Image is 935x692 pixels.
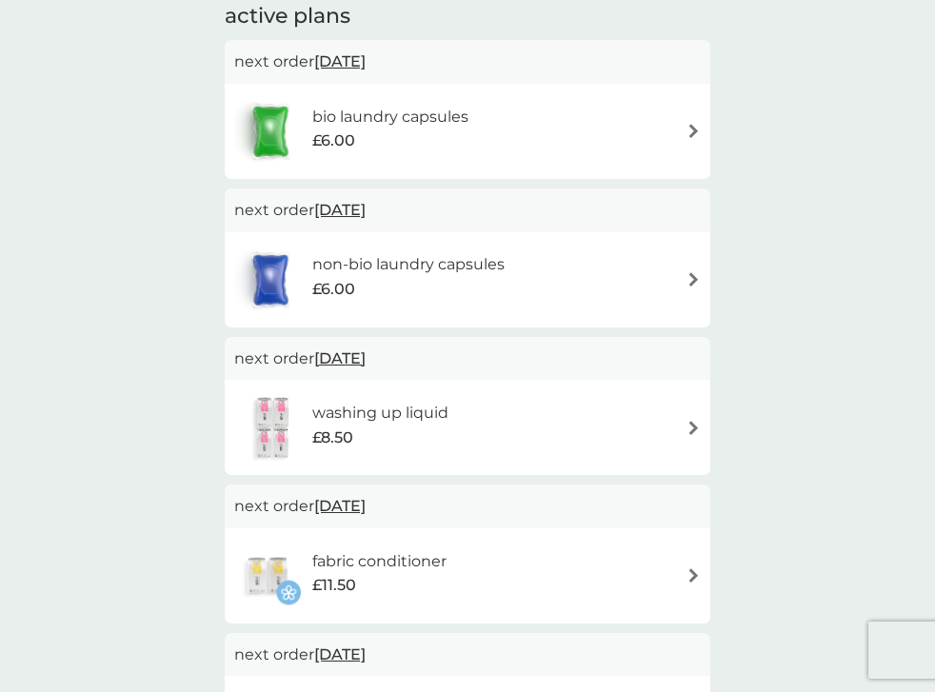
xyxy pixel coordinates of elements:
[686,421,701,435] img: arrow right
[234,394,312,461] img: washing up liquid
[314,43,366,80] span: [DATE]
[234,247,307,313] img: non-bio laundry capsules
[312,277,355,302] span: £6.00
[312,401,448,425] h6: washing up liquid
[234,643,701,667] p: next order
[234,198,701,223] p: next order
[234,494,701,519] p: next order
[234,346,701,371] p: next order
[234,98,307,165] img: bio laundry capsules
[312,573,356,598] span: £11.50
[686,124,701,138] img: arrow right
[314,636,366,673] span: [DATE]
[314,340,366,377] span: [DATE]
[312,105,468,129] h6: bio laundry capsules
[312,549,447,574] h6: fabric conditioner
[312,425,353,450] span: £8.50
[312,129,355,153] span: £6.00
[312,252,505,277] h6: non-bio laundry capsules
[234,543,301,609] img: fabric conditioner
[234,49,701,74] p: next order
[314,191,366,228] span: [DATE]
[686,272,701,287] img: arrow right
[314,487,366,524] span: [DATE]
[686,568,701,583] img: arrow right
[225,2,710,31] h2: active plans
